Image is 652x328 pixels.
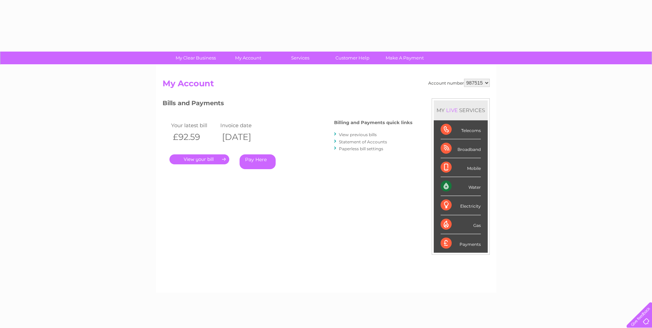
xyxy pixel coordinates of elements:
[434,100,488,120] div: MY SERVICES
[441,196,481,215] div: Electricity
[169,121,219,130] td: Your latest bill
[334,120,412,125] h4: Billing and Payments quick links
[220,52,276,64] a: My Account
[445,107,459,113] div: LIVE
[339,146,383,151] a: Paperless bill settings
[163,79,490,92] h2: My Account
[339,132,377,137] a: View previous bills
[441,139,481,158] div: Broadband
[163,98,412,110] h3: Bills and Payments
[339,139,387,144] a: Statement of Accounts
[441,158,481,177] div: Mobile
[441,234,481,253] div: Payments
[169,154,229,164] a: .
[441,120,481,139] div: Telecoms
[219,121,268,130] td: Invoice date
[272,52,329,64] a: Services
[441,177,481,196] div: Water
[240,154,276,169] a: Pay Here
[428,79,490,87] div: Account number
[441,215,481,234] div: Gas
[167,52,224,64] a: My Clear Business
[169,130,219,144] th: £92.59
[324,52,381,64] a: Customer Help
[219,130,268,144] th: [DATE]
[376,52,433,64] a: Make A Payment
